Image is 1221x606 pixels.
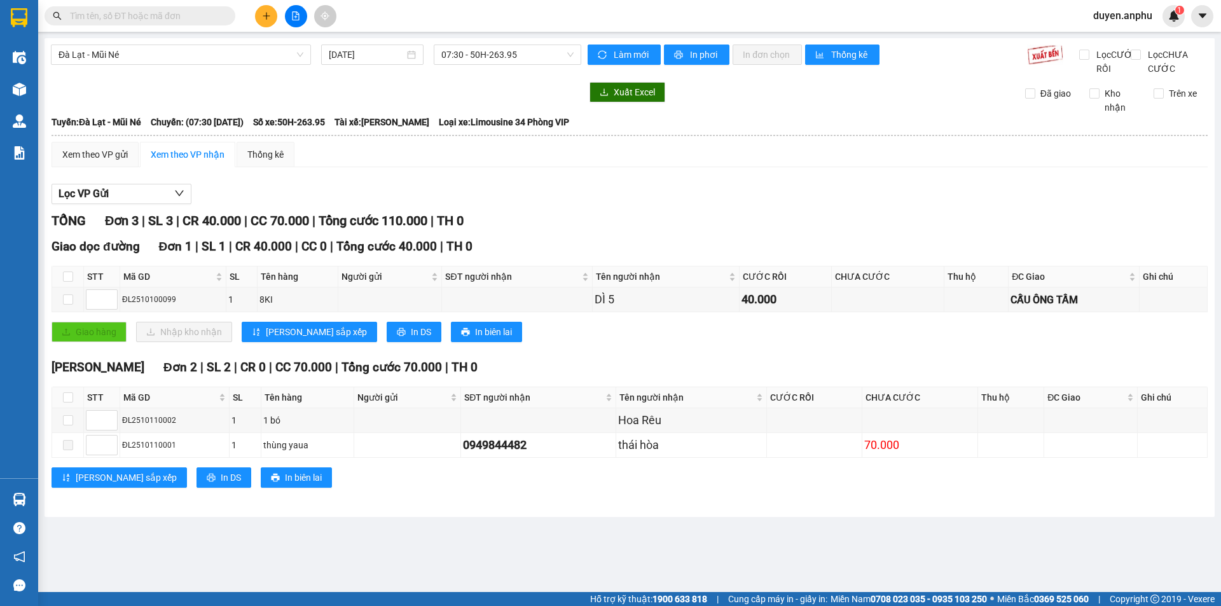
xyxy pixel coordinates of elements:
span: [PERSON_NAME] sắp xếp [266,325,367,339]
span: | [445,360,448,375]
button: downloadXuất Excel [590,82,665,102]
button: sort-ascending[PERSON_NAME] sắp xếp [52,467,187,488]
span: SĐT người nhận [464,390,602,404]
div: DÌ 5 [595,291,737,308]
span: Lọc CƯỚC RỒI [1091,48,1140,76]
span: Thống kê [831,48,869,62]
span: TH 0 [452,360,478,375]
button: printerIn DS [197,467,251,488]
img: logo-vxr [11,8,27,27]
span: Mã GD [123,390,216,404]
div: Thống kê [247,148,284,162]
button: printerIn biên lai [261,467,332,488]
th: CƯỚC RỒI [767,387,862,408]
img: warehouse-icon [13,493,26,506]
div: 1 [231,438,259,452]
span: Miền Nam [831,592,987,606]
div: thái hòa [618,436,765,454]
span: printer [271,473,280,483]
img: solution-icon [13,146,26,160]
span: | [1098,592,1100,606]
button: In đơn chọn [733,45,802,65]
span: notification [13,551,25,563]
div: Hoa Rêu [618,411,765,429]
div: Xem theo VP nhận [151,148,224,162]
input: Tìm tên, số ĐT hoặc mã đơn [70,9,220,23]
span: bar-chart [815,50,826,60]
span: sort-ascending [62,473,71,483]
th: CHƯA CƯỚC [832,266,944,287]
td: Hoa Rêu [616,408,768,433]
span: SL 3 [148,213,173,228]
span: search [53,11,62,20]
span: Lọc CHƯA CƯỚC [1143,48,1208,76]
strong: 0708 023 035 - 0935 103 250 [871,594,987,604]
img: 9k= [1027,45,1063,65]
div: ĐL2510110001 [122,439,227,451]
span: Kho nhận [1100,86,1144,114]
div: CẤU ÔNG TẦM [1011,292,1136,308]
span: ĐC Giao [1012,270,1126,284]
div: 8KI [259,293,336,306]
span: [PERSON_NAME] sắp xếp [76,471,177,485]
span: TỔNG [52,213,86,228]
div: 40.000 [742,291,829,308]
span: CC 70.000 [275,360,332,375]
span: | [312,213,315,228]
th: SL [226,266,258,287]
button: caret-down [1191,5,1213,27]
span: caret-down [1197,10,1208,22]
div: 1 [231,413,259,427]
strong: 0369 525 060 [1034,594,1089,604]
th: Ghi chú [1138,387,1208,408]
span: message [13,579,25,591]
td: DÌ 5 [593,287,740,312]
strong: 1900 633 818 [652,594,707,604]
span: question-circle [13,522,25,534]
div: ĐL2510110002 [122,415,227,427]
img: warehouse-icon [13,83,26,96]
img: icon-new-feature [1168,10,1180,22]
span: printer [207,473,216,483]
span: Người gửi [341,270,429,284]
span: printer [461,327,470,338]
span: aim [321,11,329,20]
button: downloadNhập kho nhận [136,322,232,342]
span: Đã giao [1035,86,1076,100]
span: printer [674,50,685,60]
img: warehouse-icon [13,51,26,64]
span: | [440,239,443,254]
span: Tổng cước 110.000 [319,213,427,228]
span: CR 0 [240,360,266,375]
span: TH 0 [437,213,464,228]
span: Chuyến: (07:30 [DATE]) [151,115,244,129]
th: Ghi chú [1140,266,1208,287]
span: TH 0 [446,239,473,254]
img: warehouse-icon [13,114,26,128]
span: SL 1 [202,239,226,254]
span: | [431,213,434,228]
th: SL [230,387,262,408]
span: ĐC Giao [1047,390,1124,404]
th: Tên hàng [258,266,338,287]
button: file-add [285,5,307,27]
span: Tên người nhận [619,390,754,404]
div: 1 bó [263,413,352,427]
span: Người gửi [357,390,448,404]
span: | [335,360,338,375]
span: Số xe: 50H-263.95 [253,115,325,129]
button: printerIn biên lai [451,322,522,342]
td: ĐL2510100099 [120,287,226,312]
span: Loại xe: Limousine 34 Phòng VIP [439,115,569,129]
span: Xuất Excel [614,85,655,99]
span: Đơn 3 [105,213,139,228]
button: Lọc VP Gửi [52,184,191,204]
span: SL 2 [207,360,231,375]
span: Đơn 2 [163,360,197,375]
span: Hỗ trợ kỹ thuật: [590,592,707,606]
input: 11/10/2025 [329,48,404,62]
span: 07:30 - 50H-263.95 [441,45,574,64]
span: down [174,188,184,198]
button: aim [314,5,336,27]
span: Trên xe [1164,86,1202,100]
